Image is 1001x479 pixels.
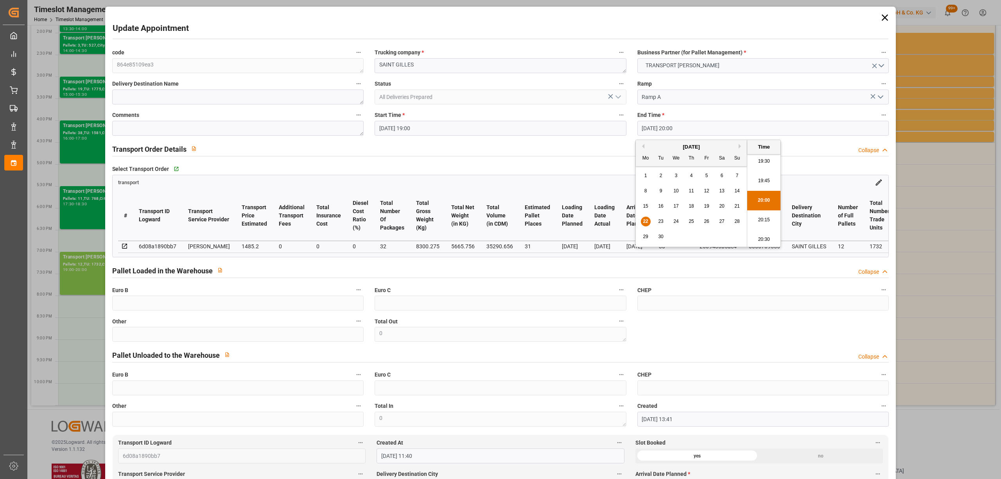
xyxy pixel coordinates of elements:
[702,217,712,226] div: Choose Friday, September 26th, 2025
[717,201,727,211] div: Choose Saturday, September 20th, 2025
[644,173,647,178] span: 1
[616,47,626,57] button: Trucking company *
[719,219,724,224] span: 27
[658,234,663,239] span: 30
[641,186,651,196] div: Choose Monday, September 8th, 2025
[643,234,648,239] span: 29
[616,370,626,380] button: Euro C
[374,190,410,241] th: Total Number Of Packages
[656,171,666,181] div: Choose Tuesday, September 2nd, 2025
[375,58,626,73] textarea: SAINT GILLES
[689,219,694,224] span: 25
[879,110,889,120] button: End Time *
[112,58,364,73] textarea: 864e85109ea3
[377,449,624,463] input: DD-MM-YYYY HH:MM
[656,154,666,163] div: Tu
[739,144,743,149] button: Next Month
[621,190,653,241] th: Arrival Date Planned
[873,469,883,479] button: Arrival Date Planned *
[879,285,889,295] button: CHEP
[732,201,742,211] div: Choose Sunday, September 21st, 2025
[641,171,651,181] div: Choose Monday, September 1st, 2025
[874,91,886,103] button: open menu
[671,186,681,196] div: Choose Wednesday, September 10th, 2025
[702,186,712,196] div: Choose Friday, September 12th, 2025
[671,217,681,226] div: Choose Wednesday, September 24th, 2025
[375,371,391,379] span: Euro C
[673,203,678,209] span: 17
[310,190,347,241] th: Total Insurance Cost
[626,242,647,251] div: [DATE]
[671,154,681,163] div: We
[702,154,712,163] div: Fr
[112,111,139,119] span: Comments
[671,171,681,181] div: Choose Wednesday, September 3rd, 2025
[879,47,889,57] button: Business Partner (for Pallet Management) *
[873,438,883,448] button: Slot Booked
[660,188,662,194] span: 9
[182,190,236,241] th: Transport Service Provider
[687,171,696,181] div: Choose Thursday, September 4th, 2025
[347,190,374,241] th: Diesel Cost Ratio (%)
[353,242,368,251] div: 0
[732,171,742,181] div: Choose Sunday, September 7th, 2025
[614,469,624,479] button: Delivery Destination City
[717,154,727,163] div: Sa
[749,143,779,151] div: Time
[687,154,696,163] div: Th
[353,370,364,380] button: Euro B
[562,242,583,251] div: [DATE]
[112,266,213,276] h2: Pallet Loaded in the Warehouse
[375,121,626,136] input: DD-MM-YYYY HH:MM
[616,401,626,411] button: Total In
[719,188,724,194] span: 13
[643,219,648,224] span: 22
[118,439,172,447] span: Transport ID Logward
[353,110,364,120] button: Comments
[721,173,723,178] span: 6
[616,110,626,120] button: Start Time *
[734,203,739,209] span: 21
[870,242,890,251] div: 1732
[519,190,556,241] th: Estimated Pallet Places
[644,188,647,194] span: 8
[690,173,693,178] span: 4
[112,402,126,410] span: Other
[641,217,651,226] div: Choose Monday, September 22nd, 2025
[353,316,364,326] button: Other
[858,353,879,361] div: Collapse
[112,144,187,154] h2: Transport Order Details
[481,190,519,241] th: Total Volume (in CDM)
[656,186,666,196] div: Choose Tuesday, September 9th, 2025
[614,438,624,448] button: Created At
[612,91,623,103] button: open menu
[747,171,780,191] li: 19:45
[445,190,481,241] th: Total Net Weight (in KG)
[637,80,652,88] span: Ramp
[112,80,179,88] span: Delivery Destination Name
[635,470,690,478] span: Arrival Date Planned
[353,47,364,57] button: code
[187,141,201,156] button: View description
[353,401,364,411] button: Other
[658,219,663,224] span: 23
[188,242,230,251] div: [PERSON_NAME]
[675,173,678,178] span: 3
[717,186,727,196] div: Choose Saturday, September 13th, 2025
[736,173,739,178] span: 7
[316,242,341,251] div: 0
[759,449,883,463] div: no
[133,190,182,241] th: Transport ID Logward
[112,48,124,57] span: code
[112,371,128,379] span: Euro B
[642,61,723,70] span: TRANSPORT [PERSON_NAME]
[139,242,176,251] div: 6d08a1890bb7
[242,242,267,251] div: 1485.2
[113,22,189,35] h2: Update Appointment
[702,201,712,211] div: Choose Friday, September 19th, 2025
[732,217,742,226] div: Choose Sunday, September 28th, 2025
[717,171,727,181] div: Choose Saturday, September 6th, 2025
[656,217,666,226] div: Choose Tuesday, September 23rd, 2025
[118,190,133,241] th: #
[118,179,139,185] span: transport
